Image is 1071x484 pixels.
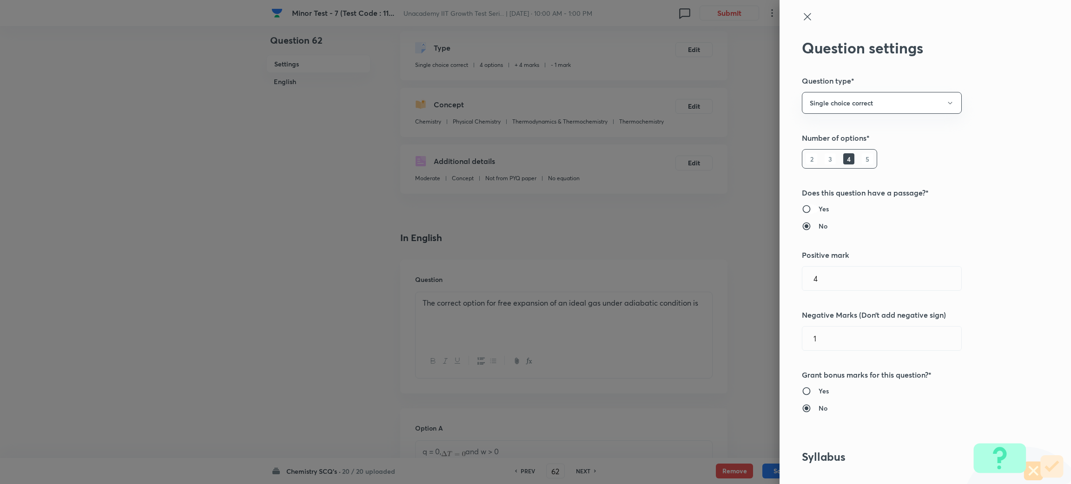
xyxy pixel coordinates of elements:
[802,249,1018,261] h5: Positive mark
[819,221,827,231] h6: No
[802,92,962,114] button: Single choice correct
[802,132,1018,144] h5: Number of options*
[843,153,854,164] h6: 4
[802,75,1018,86] h5: Question type*
[819,386,829,396] h6: Yes
[802,39,1018,57] h2: Question settings
[819,204,829,214] h6: Yes
[862,153,873,164] h6: 5
[802,267,961,290] input: Positive marks
[819,403,827,413] h6: No
[825,153,836,164] h6: 3
[802,450,1018,464] h3: Syllabus
[806,153,817,164] h6: 2
[802,309,1018,320] h5: Negative Marks (Don’t add negative sign)
[802,369,1018,380] h5: Grant bonus marks for this question?*
[802,327,961,350] input: Negative marks
[802,187,1018,198] h5: Does this question have a passage?*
